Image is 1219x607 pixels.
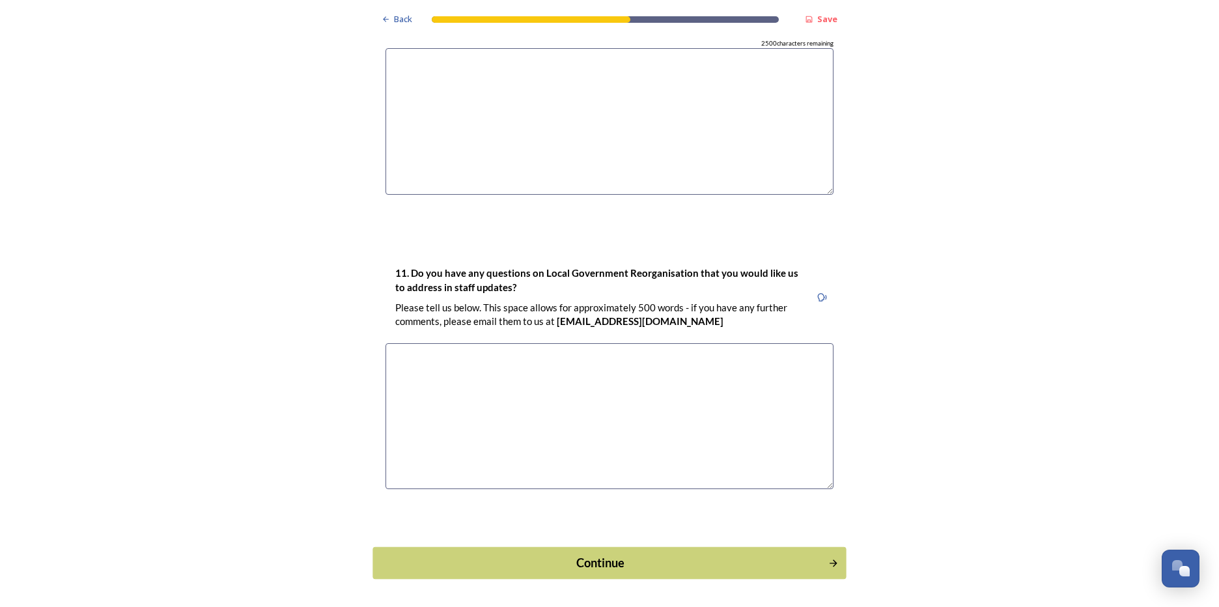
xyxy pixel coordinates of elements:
[380,554,821,572] div: Continue
[1162,550,1199,587] button: Open Chat
[557,315,723,327] strong: [EMAIL_ADDRESS][DOMAIN_NAME]
[817,13,837,25] strong: Save
[761,39,834,48] span: 2500 characters remaining
[395,267,800,292] strong: 11. Do you have any questions on Local Government Reorganisation that you would like us to addres...
[395,301,800,329] p: Please tell us below. This space allows for approximately 500 words - if you have any further com...
[394,13,412,25] span: Back
[372,547,846,579] button: Continue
